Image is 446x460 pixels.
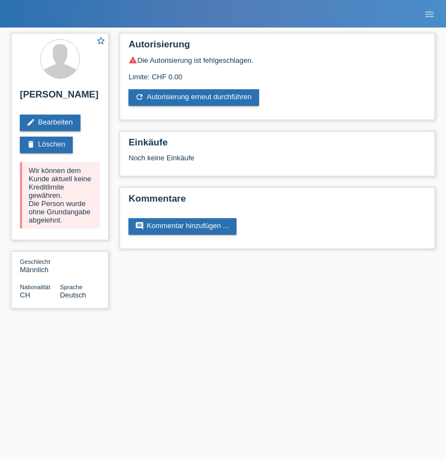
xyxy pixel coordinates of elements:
h2: [PERSON_NAME] [20,89,100,106]
div: Wir können dem Kunde aktuell keine Kreditlimite gewähren. Die Person wurde ohne Grundangabe abgel... [20,162,100,229]
i: warning [128,56,137,64]
a: commentKommentar hinzufügen ... [128,218,237,235]
div: Limite: CHF 0.00 [128,64,426,81]
a: star_border [96,36,106,47]
i: star_border [96,36,106,46]
a: refreshAutorisierung erneut durchführen [128,89,259,106]
h2: Einkäufe [128,137,426,154]
h2: Kommentare [128,193,426,210]
h2: Autorisierung [128,39,426,56]
div: Die Autorisierung ist fehlgeschlagen. [128,56,426,64]
span: Schweiz [20,291,30,299]
div: Noch keine Einkäufe [128,154,426,170]
i: refresh [135,93,144,101]
i: comment [135,221,144,230]
a: deleteLöschen [20,137,73,153]
div: Männlich [20,257,60,274]
a: editBearbeiten [20,115,80,131]
a: menu [418,10,440,17]
i: menu [424,9,435,20]
i: edit [26,118,35,127]
span: Deutsch [60,291,87,299]
i: delete [26,140,35,149]
span: Sprache [60,284,83,290]
span: Geschlecht [20,258,50,265]
span: Nationalität [20,284,50,290]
